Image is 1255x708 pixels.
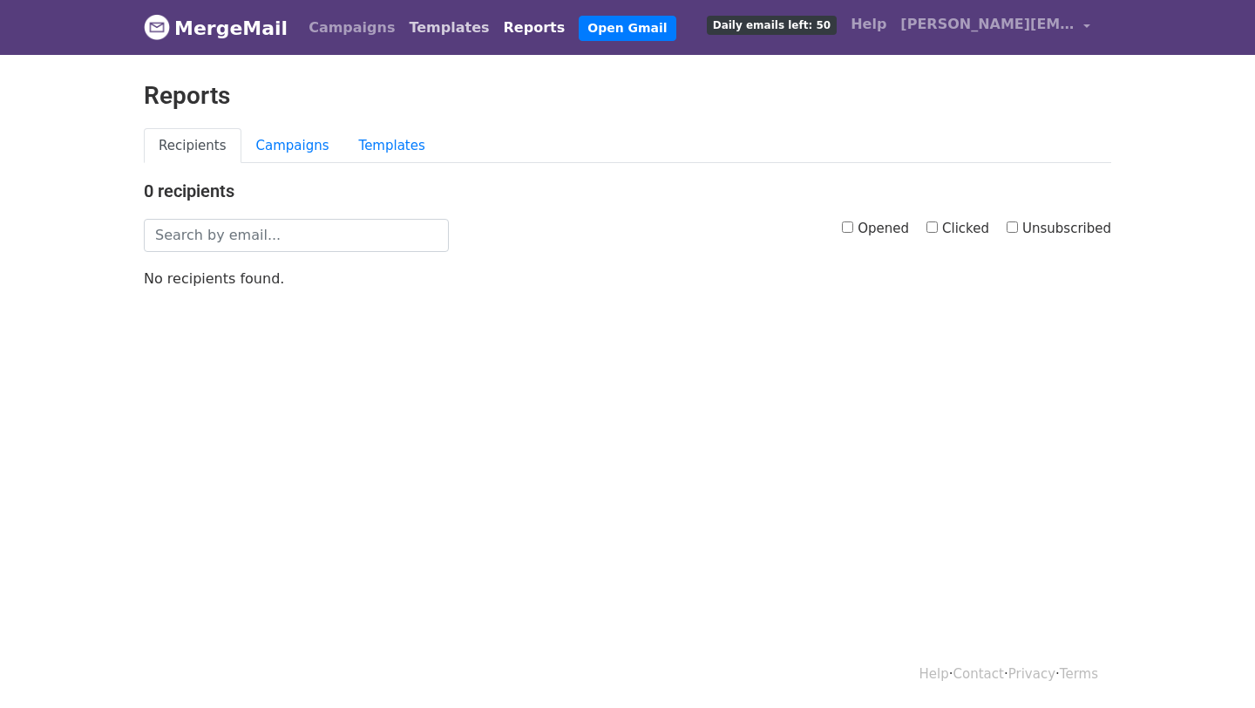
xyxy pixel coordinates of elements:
h2: Reports [144,81,1111,111]
a: [PERSON_NAME][EMAIL_ADDRESS][DOMAIN_NAME] [893,7,1097,48]
a: MergeMail [144,10,288,46]
a: Terms [1060,666,1098,682]
h4: 0 recipients [144,180,1111,201]
a: Daily emails left: 50 [700,7,844,42]
a: Campaigns [241,128,344,164]
img: MergeMail logo [144,14,170,40]
a: Privacy [1008,666,1055,682]
input: Opened [842,221,853,233]
a: Templates [344,128,440,164]
label: Unsubscribed [1007,219,1111,239]
a: Recipients [144,128,241,164]
label: Clicked [926,219,989,239]
input: Search by email... [144,219,449,252]
input: Clicked [926,221,938,233]
span: Daily emails left: 50 [707,16,837,35]
p: No recipients found. [144,269,1111,288]
span: [PERSON_NAME][EMAIL_ADDRESS][DOMAIN_NAME] [900,14,1075,35]
iframe: Chat Widget [1168,624,1255,708]
a: Contact [953,666,1004,682]
label: Opened [842,219,909,239]
a: Help [919,666,949,682]
a: Help [844,7,893,42]
a: Templates [402,10,496,45]
a: Reports [497,10,573,45]
input: Unsubscribed [1007,221,1018,233]
a: Campaigns [302,10,402,45]
a: Open Gmail [579,16,675,41]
